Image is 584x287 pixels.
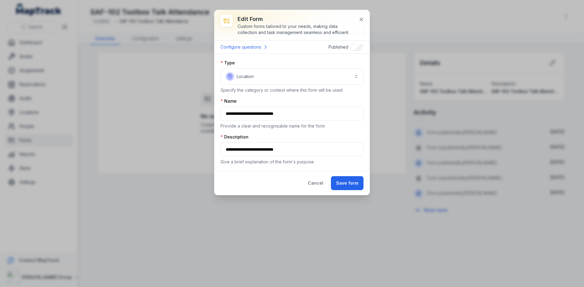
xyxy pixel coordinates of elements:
[238,15,354,23] h3: Edit form
[221,98,237,104] label: Name
[221,43,269,51] a: Configure questions
[221,87,363,93] p: Specify the category or context where this form will be used
[328,44,348,50] span: Published
[221,68,363,85] button: Location
[221,123,363,129] p: Provide a clear and recognisable name for the form
[331,176,363,190] button: Save form
[221,159,363,165] p: Give a brief explanation of the form's purpose
[238,23,354,36] div: Custom forms tailored to your needs, making data collection and task management seamless and effi...
[221,134,249,140] label: Description
[303,176,328,190] button: Cancel
[221,60,235,66] label: Type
